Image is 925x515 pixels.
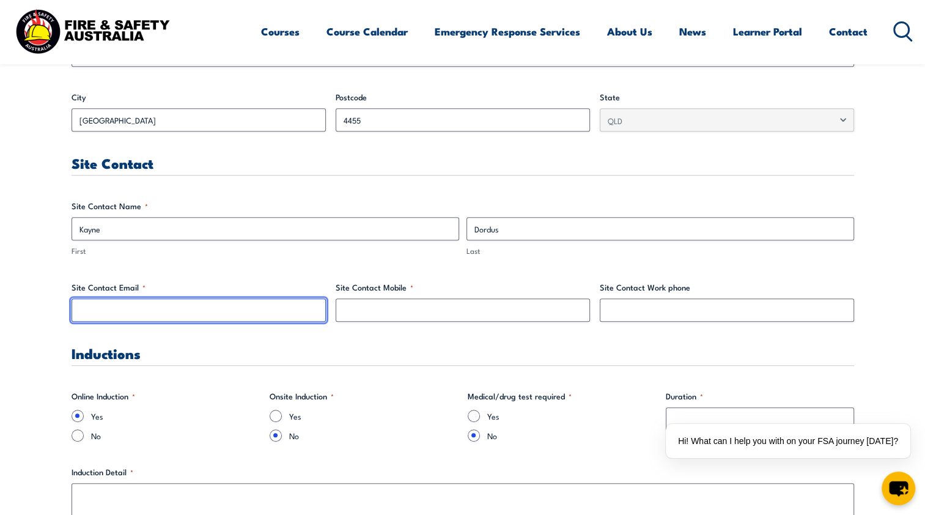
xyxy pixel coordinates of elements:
h3: Site Contact [72,156,854,170]
label: Site Contact Work phone [600,281,854,294]
label: State [600,91,854,103]
h3: Inductions [72,346,854,360]
label: First [72,245,459,257]
div: Hi! What can I help you with on your FSA journey [DATE]? [666,424,910,458]
a: Course Calendar [326,15,408,48]
label: No [91,429,260,442]
a: News [679,15,706,48]
label: Yes [91,410,260,422]
legend: Onsite Induction [270,390,334,402]
a: Emergency Response Services [435,15,580,48]
label: No [289,429,458,442]
a: Contact [829,15,868,48]
legend: Site Contact Name [72,200,148,212]
label: Yes [487,410,656,422]
label: Induction Detail [72,466,854,478]
a: Learner Portal [733,15,802,48]
label: Duration [666,390,854,402]
a: About Us [607,15,652,48]
label: Site Contact Mobile [336,281,590,294]
label: City [72,91,326,103]
legend: Online Induction [72,390,135,402]
a: Courses [261,15,300,48]
button: chat-button [882,472,915,505]
label: Site Contact Email [72,281,326,294]
label: Last [466,245,854,257]
label: No [487,429,656,442]
legend: Medical/drug test required [468,390,572,402]
label: Yes [289,410,458,422]
label: Postcode [336,91,590,103]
